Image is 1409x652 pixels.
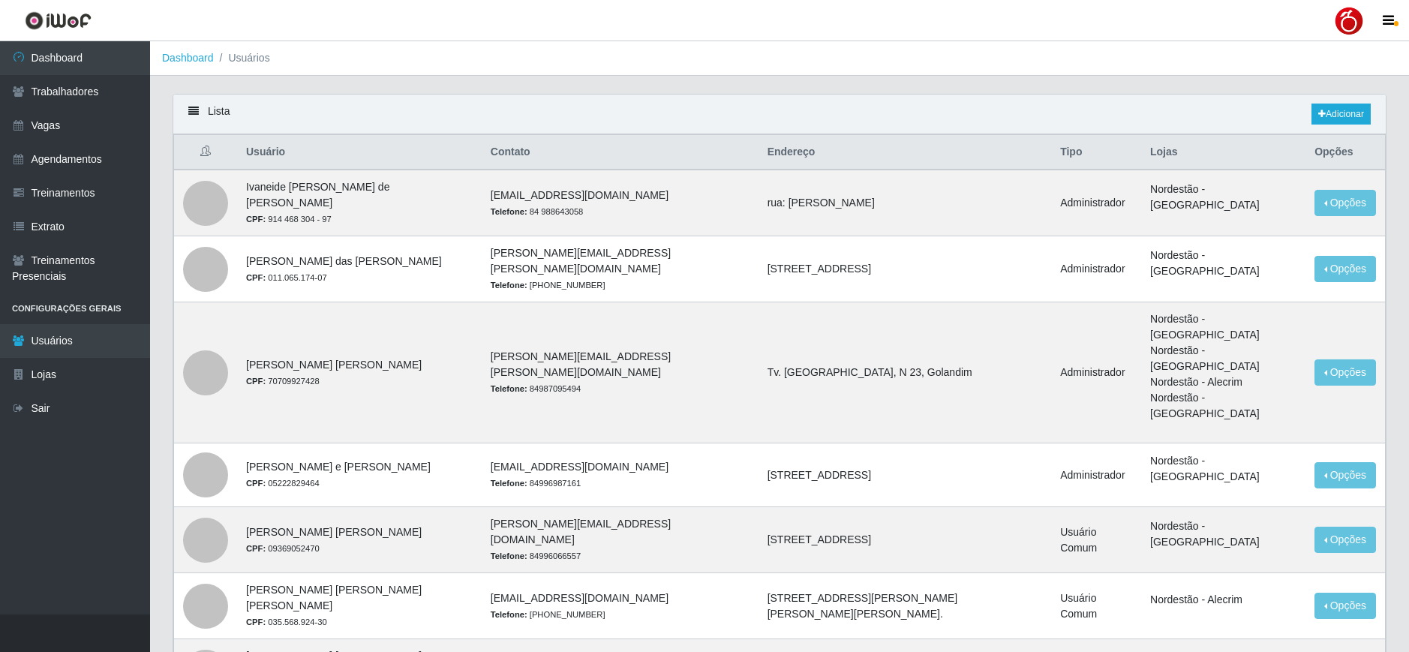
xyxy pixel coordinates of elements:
button: Opções [1314,462,1376,488]
li: Nordestão - Alecrim [1150,374,1296,390]
td: Usuário Comum [1051,507,1141,573]
button: Opções [1314,359,1376,386]
li: Nordestão - [GEOGRAPHIC_DATA] [1150,343,1296,374]
small: 84 988643058 [491,207,584,216]
strong: CPF: [246,544,266,553]
strong: CPF: [246,377,266,386]
td: [PERSON_NAME][EMAIL_ADDRESS][PERSON_NAME][DOMAIN_NAME] [482,302,759,443]
small: [PHONE_NUMBER] [491,610,605,619]
nav: breadcrumb [150,41,1409,76]
td: [PERSON_NAME][EMAIL_ADDRESS][PERSON_NAME][DOMAIN_NAME] [482,236,759,302]
th: Contato [482,135,759,170]
th: Tipo [1051,135,1141,170]
li: Nordestão - Alecrim [1150,592,1296,608]
small: 914 468 304 - 97 [246,215,332,224]
td: [PERSON_NAME][EMAIL_ADDRESS][DOMAIN_NAME] [482,507,759,573]
td: Administrador [1051,170,1141,236]
strong: CPF: [246,617,266,626]
small: 84996066557 [491,551,581,560]
a: Adicionar [1311,104,1371,125]
li: Nordestão - [GEOGRAPHIC_DATA] [1150,453,1296,485]
button: Opções [1314,256,1376,282]
td: [STREET_ADDRESS] [759,443,1052,507]
td: [STREET_ADDRESS][PERSON_NAME][PERSON_NAME][PERSON_NAME]. [759,573,1052,639]
strong: Telefone: [491,384,527,393]
strong: Telefone: [491,479,527,488]
td: Ivaneide [PERSON_NAME] de [PERSON_NAME] [237,170,482,236]
td: [PERSON_NAME] e [PERSON_NAME] [237,443,482,507]
li: Nordestão - [GEOGRAPHIC_DATA] [1150,390,1296,422]
small: 84996987161 [491,479,581,488]
small: 05222829464 [246,479,320,488]
li: Nordestão - [GEOGRAPHIC_DATA] [1150,182,1296,213]
small: 09369052470 [246,544,320,553]
td: [EMAIL_ADDRESS][DOMAIN_NAME] [482,443,759,507]
th: Endereço [759,135,1052,170]
small: 70709927428 [246,377,320,386]
strong: Telefone: [491,207,527,216]
td: Administrador [1051,302,1141,443]
td: [PERSON_NAME] [PERSON_NAME] [237,302,482,443]
td: [PERSON_NAME] das [PERSON_NAME] [237,236,482,302]
th: Usuário [237,135,482,170]
strong: CPF: [246,273,266,282]
strong: CPF: [246,215,266,224]
li: Nordestão - [GEOGRAPHIC_DATA] [1150,518,1296,550]
small: 035.568.924-30 [246,617,327,626]
td: [STREET_ADDRESS] [759,236,1052,302]
strong: CPF: [246,479,266,488]
td: Administrador [1051,236,1141,302]
small: 84987095494 [491,384,581,393]
a: Dashboard [162,52,214,64]
li: Usuários [214,50,270,66]
td: [PERSON_NAME] [PERSON_NAME] [237,507,482,573]
td: [STREET_ADDRESS] [759,507,1052,573]
th: Lojas [1141,135,1305,170]
small: 011.065.174-07 [246,273,327,282]
li: Nordestão - [GEOGRAPHIC_DATA] [1150,248,1296,279]
small: [PHONE_NUMBER] [491,281,605,290]
td: [EMAIL_ADDRESS][DOMAIN_NAME] [482,170,759,236]
td: [PERSON_NAME] [PERSON_NAME] [PERSON_NAME] [237,573,482,639]
td: [EMAIL_ADDRESS][DOMAIN_NAME] [482,573,759,639]
button: Opções [1314,190,1376,216]
div: Lista [173,95,1386,134]
td: Usuário Comum [1051,573,1141,639]
strong: Telefone: [491,610,527,619]
button: Opções [1314,527,1376,553]
img: CoreUI Logo [25,11,92,30]
button: Opções [1314,593,1376,619]
td: Administrador [1051,443,1141,507]
th: Opções [1305,135,1385,170]
strong: Telefone: [491,281,527,290]
td: rua: [PERSON_NAME] [759,170,1052,236]
td: Tv. [GEOGRAPHIC_DATA], N 23, Golandim [759,302,1052,443]
strong: Telefone: [491,551,527,560]
li: Nordestão - [GEOGRAPHIC_DATA] [1150,311,1296,343]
